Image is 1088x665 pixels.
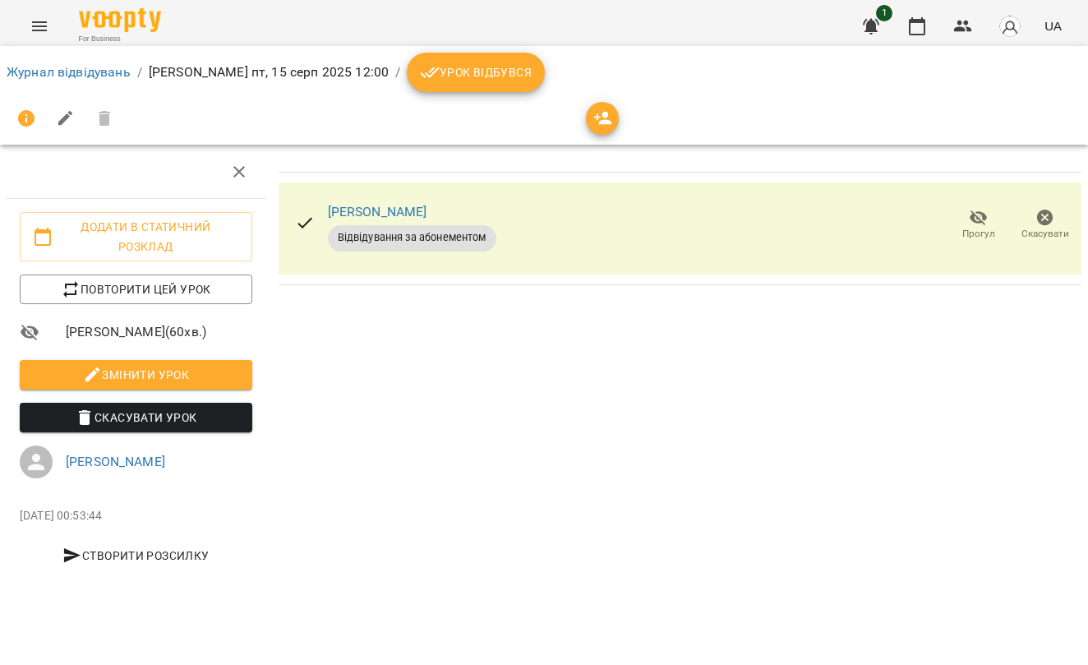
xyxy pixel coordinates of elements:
[1021,227,1069,241] span: Скасувати
[79,34,161,44] span: For Business
[328,204,427,219] a: [PERSON_NAME]
[33,279,239,299] span: Повторити цей урок
[945,202,1012,248] button: Прогул
[395,62,400,82] li: /
[20,212,252,261] button: Додати в статичний розклад
[66,454,165,469] a: [PERSON_NAME]
[79,8,161,32] img: Voopty Logo
[1012,202,1078,248] button: Скасувати
[420,62,532,82] span: Урок відбувся
[407,53,545,92] button: Урок відбувся
[20,541,252,570] button: Створити розсилку
[33,365,239,385] span: Змінити урок
[33,408,239,427] span: Скасувати Урок
[7,53,1081,92] nav: breadcrumb
[66,322,252,342] span: [PERSON_NAME] ( 60 хв. )
[7,64,131,80] a: Журнал відвідувань
[1038,11,1068,41] button: UA
[1044,17,1062,35] span: UA
[20,275,252,304] button: Повторити цей урок
[33,217,239,256] span: Додати в статичний розклад
[20,7,59,46] button: Menu
[26,546,246,566] span: Створити розсилку
[20,508,252,524] p: [DATE] 00:53:44
[998,15,1021,38] img: avatar_s.png
[20,403,252,432] button: Скасувати Урок
[962,227,995,241] span: Прогул
[149,62,389,82] p: [PERSON_NAME] пт, 15 серп 2025 12:00
[137,62,142,82] li: /
[328,230,496,245] span: Відвідування за абонементом
[876,5,892,21] span: 1
[20,360,252,390] button: Змінити урок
